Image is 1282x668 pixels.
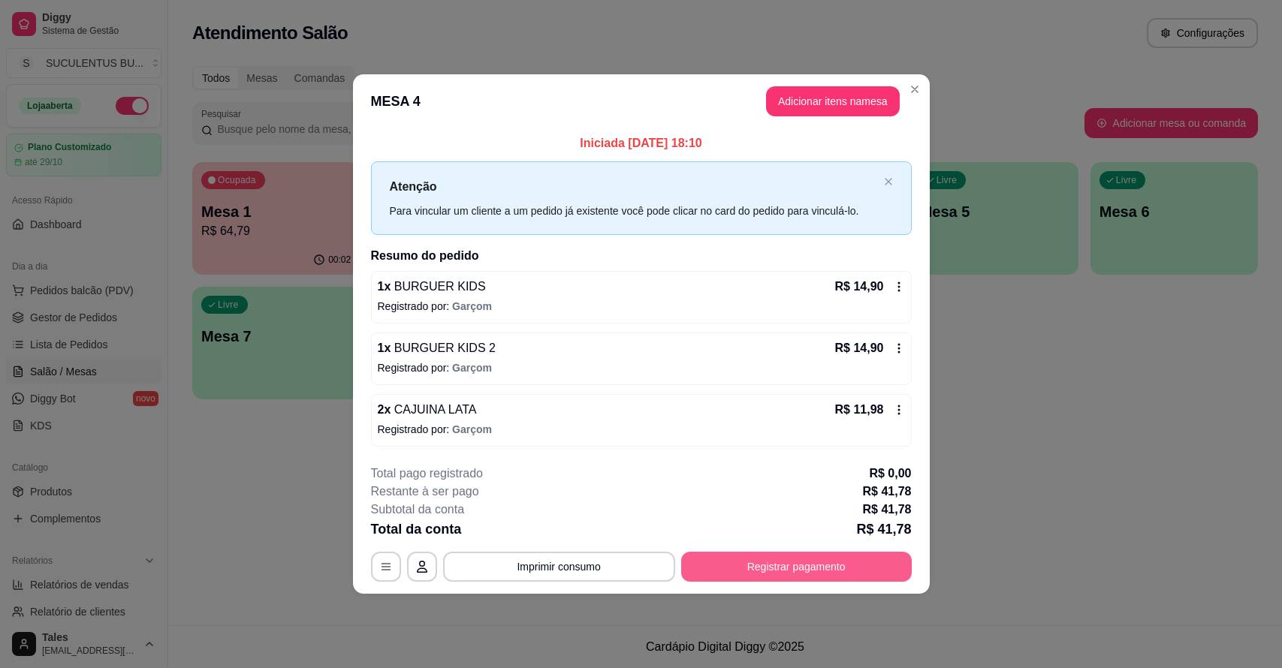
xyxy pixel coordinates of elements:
p: Total da conta [371,519,462,540]
button: Close [903,77,927,101]
span: CAJUINA LATA [391,403,476,416]
p: R$ 11,98 [835,401,884,419]
p: R$ 41,78 [856,519,911,540]
p: R$ 41,78 [863,501,912,519]
p: Subtotal da conta [371,501,465,519]
p: Registrado por: [378,299,905,314]
p: Restante à ser pago [371,483,479,501]
p: R$ 0,00 [869,465,911,483]
h2: Resumo do pedido [371,247,912,265]
p: 2 x [378,401,477,419]
span: Garçom [452,362,492,374]
p: Registrado por: [378,360,905,375]
div: Para vincular um cliente a um pedido já existente você pode clicar no card do pedido para vinculá... [390,203,878,219]
button: Registrar pagamento [681,552,912,582]
p: R$ 14,90 [835,278,884,296]
p: R$ 14,90 [835,339,884,357]
p: 1 x [378,278,486,296]
p: Total pago registrado [371,465,483,483]
button: Adicionar itens namesa [766,86,900,116]
p: R$ 41,78 [863,483,912,501]
button: Imprimir consumo [443,552,675,582]
button: close [884,177,893,187]
span: BURGUER KIDS [391,280,485,293]
p: Iniciada [DATE] 18:10 [371,134,912,152]
span: close [884,177,893,186]
p: Registrado por: [378,422,905,437]
span: Garçom [452,300,492,312]
header: MESA 4 [353,74,930,128]
p: Atenção [390,177,878,196]
span: BURGUER KIDS 2 [391,342,496,354]
p: 1 x [378,339,496,357]
span: Garçom [452,423,492,435]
